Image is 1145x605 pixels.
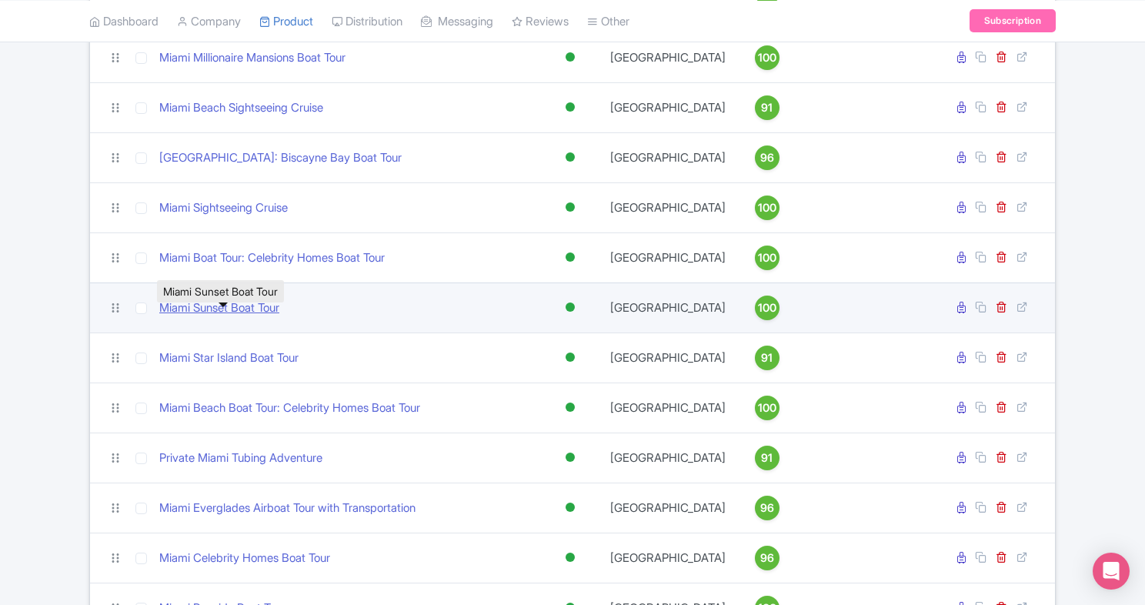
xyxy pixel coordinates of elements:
a: 96 [741,496,793,520]
td: [GEOGRAPHIC_DATA] [601,132,735,182]
a: Miami Star Island Boat Tour [159,349,299,367]
div: Active [562,96,578,119]
td: [GEOGRAPHIC_DATA] [601,82,735,132]
a: 100 [741,196,793,220]
div: Open Intercom Messenger [1093,553,1130,590]
span: 91 [761,349,773,366]
a: 100 [741,396,793,420]
a: Miami Millionaire Mansions Boat Tour [159,49,346,67]
div: Active [562,246,578,269]
span: 91 [761,450,773,466]
span: 100 [758,49,776,66]
a: Miami Sunset Boat Tour [159,299,279,317]
td: [GEOGRAPHIC_DATA] [601,383,735,433]
a: 91 [741,346,793,370]
span: 100 [758,299,776,316]
div: Active [562,396,578,419]
a: 91 [741,95,793,120]
a: Miami Boat Tour: Celebrity Homes Boat Tour [159,249,385,267]
span: 100 [758,399,776,416]
div: Active [562,446,578,469]
td: [GEOGRAPHIC_DATA] [601,232,735,282]
div: Active [562,547,578,569]
a: Miami Celebrity Homes Boat Tour [159,550,330,567]
td: [GEOGRAPHIC_DATA] [601,182,735,232]
div: Active [562,496,578,519]
span: 100 [758,249,776,266]
td: [GEOGRAPHIC_DATA] [601,32,735,82]
a: 96 [741,145,793,170]
a: Subscription [970,9,1056,32]
div: Active [562,346,578,369]
a: 96 [741,546,793,570]
a: 91 [741,446,793,470]
td: [GEOGRAPHIC_DATA] [601,483,735,533]
span: 100 [758,199,776,216]
a: Miami Beach Sightseeing Cruise [159,99,323,117]
a: Miami Beach Boat Tour: Celebrity Homes Boat Tour [159,399,420,417]
div: Active [562,196,578,219]
span: 96 [760,550,774,567]
a: [GEOGRAPHIC_DATA]: Biscayne Bay Boat Tour [159,149,402,167]
div: Miami Sunset Boat Tour [157,280,284,302]
span: 96 [760,149,774,166]
a: Miami Everglades Airboat Tour with Transportation [159,500,416,517]
a: Miami Sightseeing Cruise [159,199,288,217]
td: [GEOGRAPHIC_DATA] [601,433,735,483]
span: 91 [761,99,773,116]
a: 100 [741,45,793,70]
div: Active [562,46,578,69]
td: [GEOGRAPHIC_DATA] [601,533,735,583]
div: Active [562,146,578,169]
a: 100 [741,246,793,270]
td: [GEOGRAPHIC_DATA] [601,282,735,333]
a: 100 [741,296,793,320]
td: [GEOGRAPHIC_DATA] [601,333,735,383]
a: Private Miami Tubing Adventure [159,450,322,467]
span: 96 [760,500,774,516]
div: Active [562,296,578,319]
